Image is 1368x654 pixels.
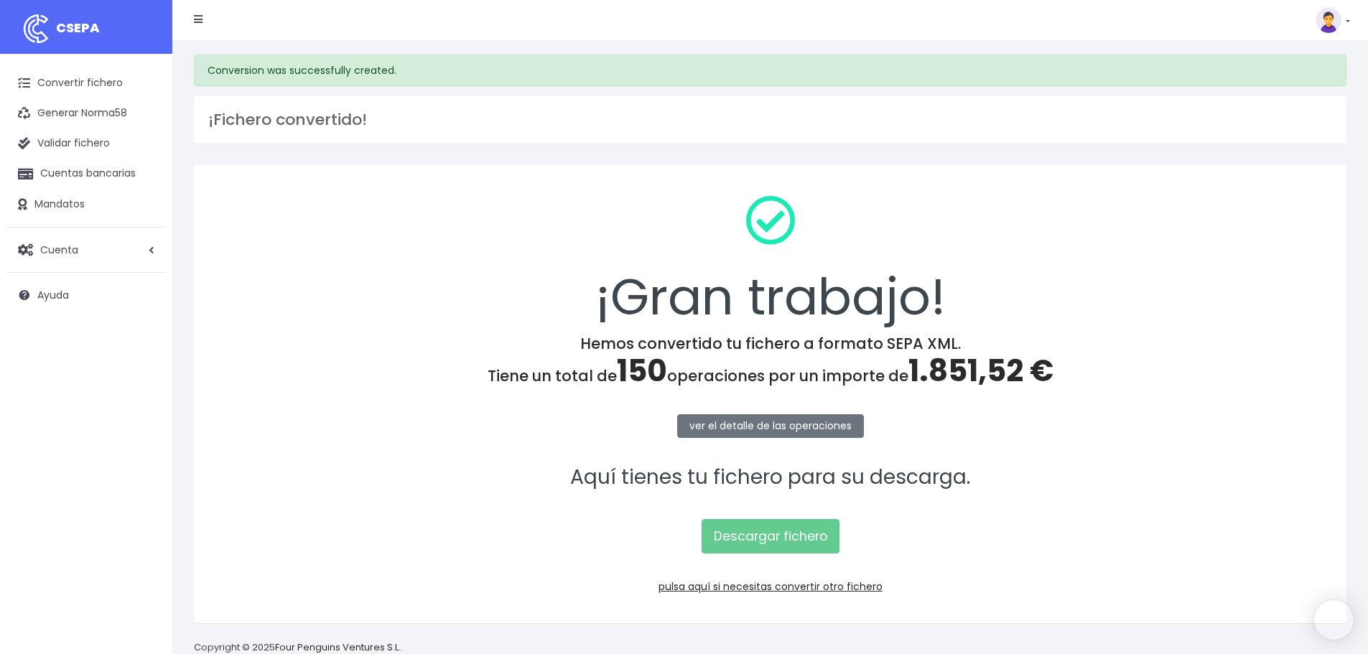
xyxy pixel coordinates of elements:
h4: Hemos convertido tu fichero a formato SEPA XML. Tiene un total de operaciones por un importe de [213,335,1328,389]
a: Descargar fichero [702,519,839,553]
img: logo [18,11,54,47]
h3: ¡Fichero convertido! [208,111,1332,129]
p: Aquí tienes tu fichero para su descarga. [213,462,1328,494]
a: Mandatos [7,190,165,220]
span: CSEPA [56,19,100,37]
a: Convertir fichero [7,68,165,98]
span: Cuenta [40,242,78,256]
span: 1.851,52 € [908,350,1053,392]
img: profile [1316,7,1341,33]
span: 150 [617,350,667,392]
a: pulsa aquí si necesitas convertir otro fichero [659,579,883,594]
a: Ayuda [7,280,165,310]
a: Generar Norma58 [7,98,165,129]
a: Four Penguins Ventures S.L. [275,640,401,654]
div: Conversion was successfully created. [194,55,1346,86]
a: ver el detalle de las operaciones [677,414,864,438]
div: ¡Gran trabajo! [213,184,1328,335]
a: Cuentas bancarias [7,159,165,189]
span: Ayuda [37,288,69,302]
a: Cuenta [7,235,165,265]
a: Validar fichero [7,129,165,159]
